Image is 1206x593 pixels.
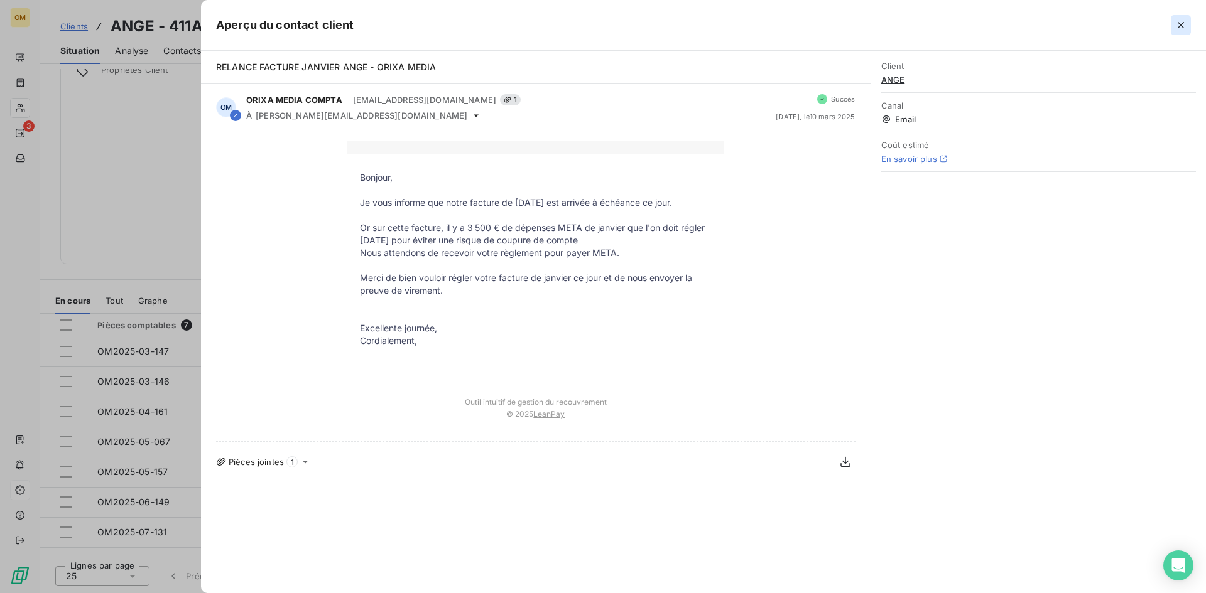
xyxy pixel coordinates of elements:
td: Outil intuitif de gestion du recouvrement [347,385,724,407]
span: RELANCE FACTURE JANVIER ANGE - ORIXA MEDIA [216,61,436,72]
a: LeanPay [533,409,565,419]
span: [EMAIL_ADDRESS][DOMAIN_NAME] [353,95,496,105]
span: Client [881,61,1196,71]
span: À [246,110,252,120]
span: ANGE [881,75,1196,85]
p: Excellente journée, [360,322,712,334]
span: [DATE] , le 10 mars 2025 [776,113,855,120]
span: Email [881,114,1196,124]
span: 1 [500,94,521,105]
span: Succès [831,95,856,103]
div: OM [216,97,236,117]
span: ORIXA MEDIA COMPTA [246,95,342,105]
span: 1 [286,456,298,467]
span: Coût estimé [881,140,1196,150]
span: Canal [881,100,1196,110]
span: - [346,96,349,104]
div: Open Intercom Messenger [1163,550,1193,580]
p: Or sur cette facture, il y a 3 500 € de dépenses META de janvier que l'on doit régler [DATE] pour... [360,222,712,247]
p: Cordialement, [360,334,712,347]
td: © 2025 [347,407,724,431]
span: [PERSON_NAME][EMAIL_ADDRESS][DOMAIN_NAME] [256,110,467,120]
p: Nous attendons de recevoir votre règlement pour payer META. [360,247,712,259]
span: Pièces jointes [229,457,284,467]
h5: Aperçu du contact client [216,16,354,34]
a: En savoir plus [881,154,937,164]
p: Merci de bien vouloir régler votre facture de janvier ce jour et de nous envoyer la preuve de vir... [360,272,712,297]
p: Je vous informe que notre facture de [DATE] est arrivée à échéance ce jour. [360,196,712,209]
p: Bonjour, [360,171,712,184]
